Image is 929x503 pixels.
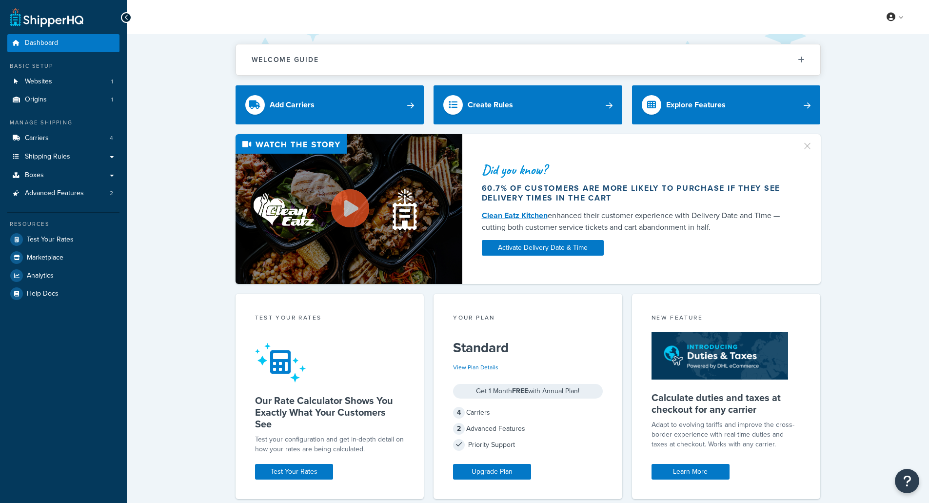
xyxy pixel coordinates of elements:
li: Websites [7,73,119,91]
span: 4 [453,407,465,419]
span: Boxes [25,171,44,180]
a: Origins1 [7,91,119,109]
span: 2 [110,189,113,198]
div: Basic Setup [7,62,119,70]
div: Resources [7,220,119,228]
span: Websites [25,78,52,86]
div: Test your configuration and get in-depth detail on how your rates are being calculated. [255,435,405,454]
span: Analytics [27,272,54,280]
span: Carriers [25,134,49,142]
div: Did you know? [482,163,790,177]
div: Carriers [453,406,603,420]
a: Add Carriers [236,85,424,124]
a: Test Your Rates [7,231,119,248]
a: Activate Delivery Date & Time [482,240,604,256]
a: View Plan Details [453,363,498,372]
h5: Our Rate Calculator Shows You Exactly What Your Customers See [255,395,405,430]
img: Video thumbnail [236,134,462,284]
span: 4 [110,134,113,142]
a: Clean Eatz Kitchen [482,210,548,221]
a: Learn More [652,464,730,480]
div: Manage Shipping [7,119,119,127]
span: Shipping Rules [25,153,70,161]
a: Analytics [7,267,119,284]
div: Your Plan [453,313,603,324]
a: Shipping Rules [7,148,119,166]
div: Get 1 Month with Annual Plan! [453,384,603,399]
button: Open Resource Center [895,469,919,493]
h5: Calculate duties and taxes at checkout for any carrier [652,392,801,415]
span: 2 [453,423,465,435]
div: Priority Support [453,438,603,452]
li: Origins [7,91,119,109]
span: Test Your Rates [27,236,74,244]
a: Dashboard [7,34,119,52]
div: Create Rules [468,98,513,112]
div: Add Carriers [270,98,315,112]
a: Advanced Features2 [7,184,119,202]
a: Help Docs [7,285,119,302]
span: Advanced Features [25,189,84,198]
div: Advanced Features [453,422,603,436]
a: Carriers4 [7,129,119,147]
strong: FREE [512,386,528,396]
li: Advanced Features [7,184,119,202]
span: Dashboard [25,39,58,47]
a: Boxes [7,166,119,184]
span: 1 [111,96,113,104]
div: Test your rates [255,313,405,324]
span: Marketplace [27,254,63,262]
span: Help Docs [27,290,59,298]
a: Upgrade Plan [453,464,531,480]
p: Adapt to evolving tariffs and improve the cross-border experience with real-time duties and taxes... [652,420,801,449]
span: 1 [111,78,113,86]
li: Carriers [7,129,119,147]
h2: Welcome Guide [252,56,319,63]
div: New Feature [652,313,801,324]
a: Explore Features [632,85,821,124]
button: Welcome Guide [236,44,820,75]
div: enhanced their customer experience with Delivery Date and Time — cutting both customer service ti... [482,210,790,233]
h5: Standard [453,340,603,356]
a: Test Your Rates [255,464,333,480]
a: Create Rules [434,85,622,124]
a: Marketplace [7,249,119,266]
span: Origins [25,96,47,104]
a: Websites1 [7,73,119,91]
div: 60.7% of customers are more likely to purchase if they see delivery times in the cart [482,183,790,203]
div: Explore Features [666,98,726,112]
